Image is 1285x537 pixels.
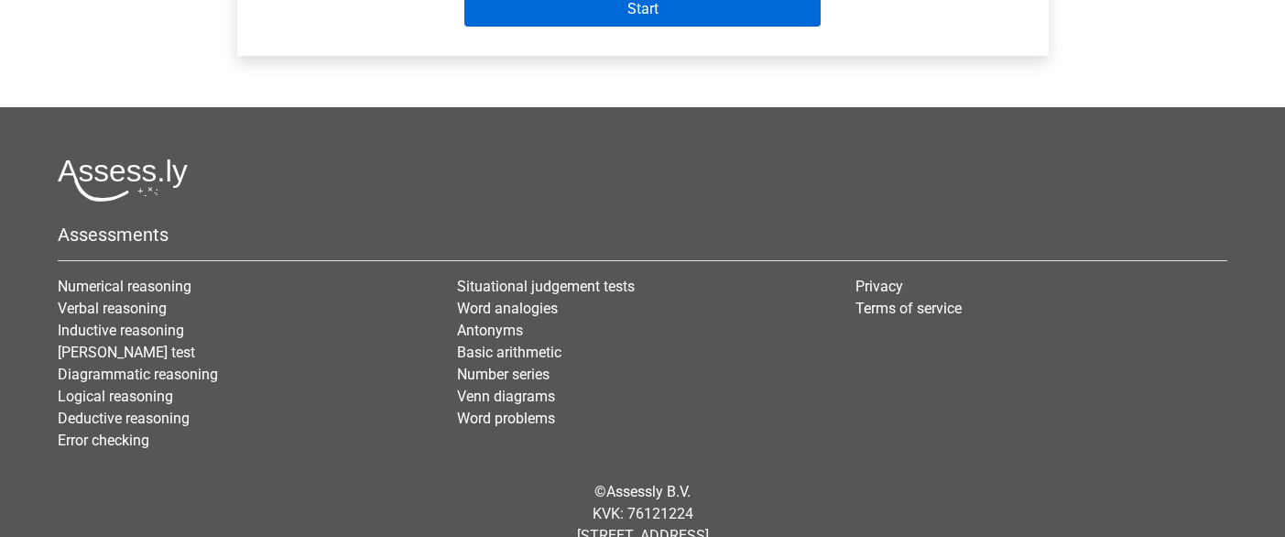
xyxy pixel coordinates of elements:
a: Terms of service [855,300,962,317]
a: Verbal reasoning [58,300,167,317]
a: Assessly B.V. [606,483,691,500]
a: Inductive reasoning [58,322,184,339]
a: Numerical reasoning [58,278,191,295]
a: [PERSON_NAME] test [58,344,195,361]
h5: Assessments [58,224,1227,246]
a: Privacy [855,278,903,295]
a: Antonyms [457,322,523,339]
a: Deductive reasoning [58,410,190,427]
a: Diagrammatic reasoning [58,366,218,383]
a: Number series [457,366,550,383]
a: Situational judgement tests [457,278,635,295]
img: Assessly logo [58,159,188,202]
a: Basic arithmetic [457,344,561,361]
a: Word problems [457,410,555,427]
a: Word analogies [457,300,558,317]
a: Error checking [58,432,149,449]
a: Venn diagrams [457,388,555,405]
a: Logical reasoning [58,388,173,405]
